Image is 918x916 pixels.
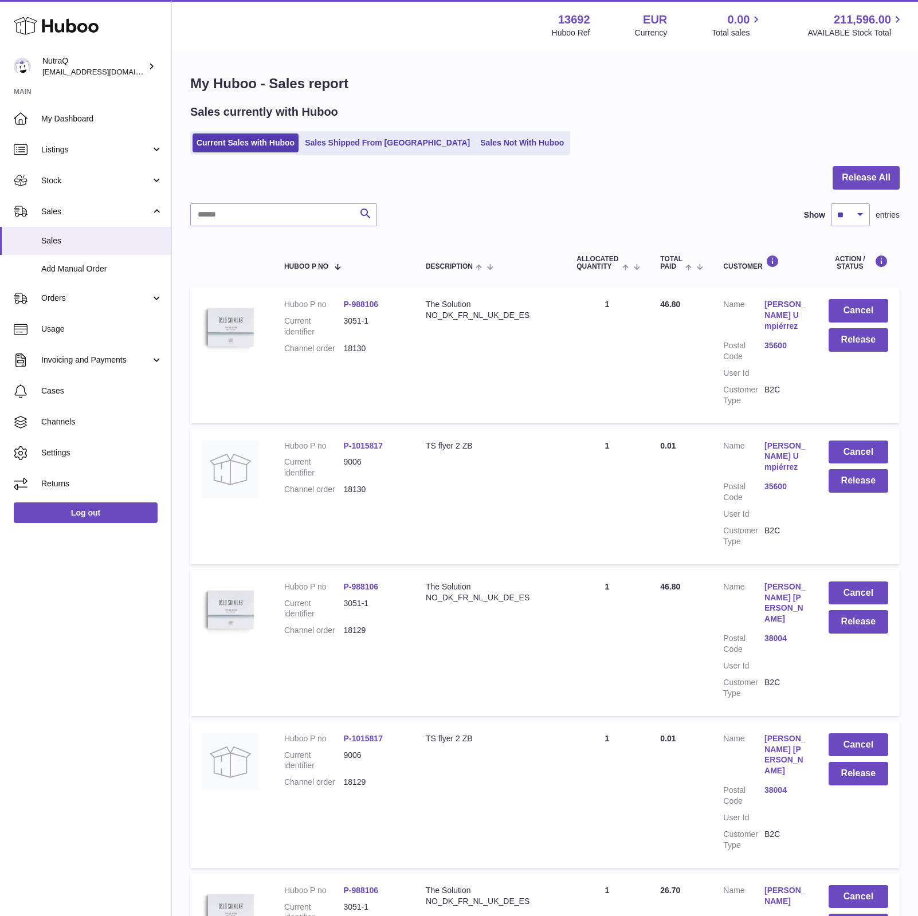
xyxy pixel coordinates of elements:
td: 1 [565,570,649,716]
dd: B2C [764,677,806,699]
dt: Current identifier [284,598,343,620]
div: Currency [635,27,668,38]
div: Huboo Ref [552,27,590,38]
strong: 13692 [558,12,590,27]
div: Customer [723,255,805,270]
a: Log out [14,502,158,523]
span: Sales [41,235,163,246]
span: 211,596.00 [834,12,891,27]
a: Current Sales with Huboo [193,133,299,152]
dt: Name [723,581,764,628]
dt: Customer Type [723,829,764,851]
span: [EMAIL_ADDRESS][DOMAIN_NAME] [42,67,168,76]
span: 26.70 [660,886,680,895]
span: Total paid [660,255,682,270]
dt: Channel order [284,625,343,636]
img: log@nutraq.com [14,58,31,75]
span: Stock [41,175,151,186]
span: 0.00 [728,12,750,27]
span: Listings [41,144,151,155]
dt: Huboo P no [284,299,343,310]
span: Description [426,263,473,270]
span: Sales [41,206,151,217]
a: [PERSON_NAME] Umpiérrez [764,299,806,332]
dt: User Id [723,661,764,671]
div: NutraQ [42,56,146,77]
span: Huboo P no [284,263,328,270]
span: Settings [41,447,163,458]
dt: Channel order [284,777,343,788]
dd: B2C [764,525,806,547]
dt: User Id [723,509,764,520]
button: Release [829,762,888,785]
dt: Current identifier [284,457,343,478]
h2: Sales currently with Huboo [190,104,338,120]
span: ALLOCATED Quantity [576,255,619,270]
dt: Customer Type [723,677,764,699]
span: 0.01 [660,734,676,743]
dd: 9006 [343,750,402,772]
a: [PERSON_NAME] [PERSON_NAME] [764,733,806,777]
dt: Huboo P no [284,885,343,896]
span: Total sales [712,27,763,38]
a: P-1015817 [343,734,383,743]
a: 35600 [764,340,806,351]
td: 1 [565,722,649,868]
a: [PERSON_NAME] [PERSON_NAME] [764,581,806,625]
td: 1 [565,288,649,423]
dt: Channel order [284,484,343,495]
dt: Huboo P no [284,581,343,592]
dt: Name [723,441,764,476]
a: 38004 [764,633,806,644]
div: The Solution NO_DK_FR_NL_UK_DE_ES [426,885,554,907]
span: Usage [41,324,163,335]
button: Cancel [829,299,888,323]
dt: Postal Code [723,340,764,362]
span: Invoicing and Payments [41,355,151,365]
span: Cases [41,386,163,396]
dt: Current identifier [284,316,343,337]
dd: 18130 [343,484,402,495]
div: The Solution NO_DK_FR_NL_UK_DE_ES [426,581,554,603]
a: [PERSON_NAME] [764,885,806,907]
button: Cancel [829,441,888,464]
dd: B2C [764,829,806,851]
dt: Current identifier [284,750,343,772]
a: P-1015817 [343,441,383,450]
dt: Name [723,733,764,780]
a: P-988106 [343,886,378,895]
dt: Name [723,299,764,335]
a: 35600 [764,481,806,492]
span: My Dashboard [41,113,163,124]
span: 46.80 [660,300,680,309]
button: Release All [833,166,900,190]
img: 136921728478892.jpg [202,299,259,356]
label: Show [804,210,825,221]
button: Release [829,610,888,634]
a: Sales Shipped From [GEOGRAPHIC_DATA] [301,133,474,152]
dd: 9006 [343,457,402,478]
dd: 18130 [343,343,402,354]
dt: Channel order [284,343,343,354]
a: 38004 [764,785,806,796]
h1: My Huboo - Sales report [190,74,900,93]
span: AVAILABLE Stock Total [807,27,904,38]
span: 46.80 [660,582,680,591]
button: Cancel [829,581,888,605]
span: Orders [41,293,151,304]
dt: Customer Type [723,384,764,406]
div: TS flyer 2 ZB [426,733,554,744]
img: no-photo.jpg [202,441,259,498]
dt: Huboo P no [284,733,343,744]
dt: Postal Code [723,481,764,503]
dd: 3051-1 [343,316,402,337]
button: Cancel [829,733,888,757]
div: The Solution NO_DK_FR_NL_UK_DE_ES [426,299,554,321]
dt: User Id [723,368,764,379]
a: 0.00 Total sales [712,12,763,38]
a: [PERSON_NAME] Umpiérrez [764,441,806,473]
div: Action / Status [829,255,888,270]
td: 1 [565,429,649,564]
dd: B2C [764,384,806,406]
span: Returns [41,478,163,489]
